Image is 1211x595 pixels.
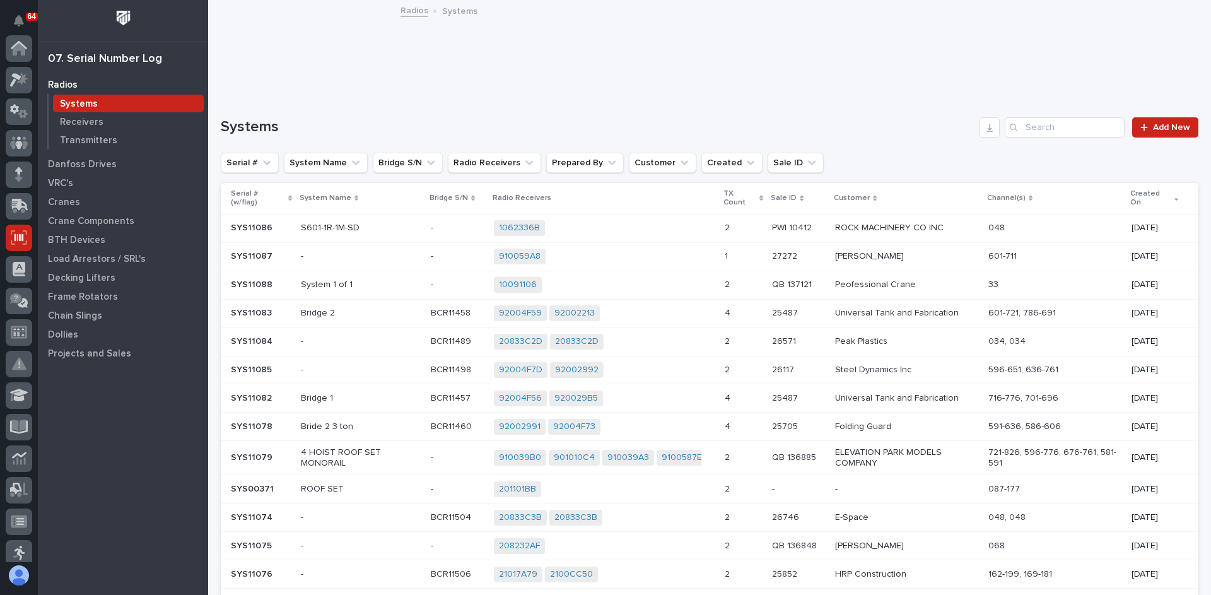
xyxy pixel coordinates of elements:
a: Systems [49,95,208,112]
p: ROOF SET [301,484,421,495]
p: [DATE] [1132,421,1178,432]
button: Bridge S/N [373,153,443,173]
p: Decking Lifters [48,273,115,284]
p: - [301,365,421,375]
img: Workspace Logo [112,6,135,30]
p: Radios [48,80,78,91]
button: Customer [629,153,696,173]
p: 25852 [772,567,800,580]
p: SYS11082 [231,391,274,404]
a: 10091106 [499,280,537,290]
button: Created [701,153,763,173]
p: - [431,450,436,463]
a: BTH Devices [38,230,208,249]
p: 2 [725,334,732,347]
p: 27272 [772,249,800,262]
p: BCR11504 [431,510,474,523]
p: [DATE] [1132,393,1178,404]
a: 92002991 [499,421,541,432]
p: Transmitters [60,135,117,146]
p: Load Arrestors / SRL's [48,254,146,265]
a: Crane Components [38,211,208,230]
p: [DATE] [1132,308,1178,319]
p: Folding Guard [835,421,978,432]
p: [PERSON_NAME] [835,251,978,262]
a: Dollies [38,325,208,344]
p: 4 [725,305,733,319]
a: 92004F56 [499,393,542,404]
p: SYS11083 [231,305,274,319]
p: Universal Tank and Fabrication [835,308,978,319]
p: - [431,220,436,233]
a: Add New [1132,117,1198,138]
p: BCR11457 [431,391,473,404]
a: 910039B0 [499,452,541,463]
a: 92004F7D [499,365,542,375]
p: Dollies [48,329,78,341]
p: Systems [442,3,477,17]
p: 64 [28,12,36,21]
p: ELEVATION PARK MODELS COMPANY [835,447,978,469]
p: QB 136848 [772,538,819,551]
tr: SYS00371SYS00371 ROOF SET-- 201101BB 22 -- -087-177[DATE] [221,475,1198,504]
tr: SYS11075SYS11075 --- 208232AF 22 QB 136848QB 136848 [PERSON_NAME]068[DATE] [221,532,1198,560]
p: Projects and Sales [48,348,131,360]
p: QB 137121 [772,277,814,290]
a: 92004F59 [499,308,542,319]
p: 087-177 [988,484,1121,495]
a: 1062336B [499,223,540,233]
a: Projects and Sales [38,344,208,363]
p: 601-711 [988,251,1121,262]
input: Search [1005,117,1125,138]
p: SYS11087 [231,249,275,262]
a: Danfoss Drives [38,155,208,174]
p: Systems [60,98,98,110]
h1: Systems [221,118,974,136]
button: Notifications [6,8,32,34]
p: 2 [725,220,732,233]
button: Radio Receivers [448,153,541,173]
p: - [301,512,421,523]
tr: SYS11085SYS11085 -BCR11498BCR11498 92004F7D 92002992 22 2611726117 Steel Dynamics Inc596-651, 636... [221,356,1198,384]
a: 20833C2D [499,336,542,347]
tr: SYS11087SYS11087 --- 910059A8 11 2727227272 [PERSON_NAME]601-711[DATE] [221,242,1198,271]
p: 1 [725,249,730,262]
a: Cranes [38,192,208,211]
p: 2 [725,567,732,580]
p: Peofessional Crane [835,280,978,290]
p: Danfoss Drives [48,159,117,170]
p: 716-776, 701-696 [988,393,1121,404]
p: [DATE] [1132,484,1178,495]
p: Serial # (w/flag) [231,187,285,210]
p: 33 [988,280,1121,290]
tr: SYS11083SYS11083 Bridge 2BCR11458BCR11458 92004F59 92002213 44 2548725487 Universal Tank and Fabr... [221,299,1198,327]
p: Bridge 2 [301,308,421,319]
a: Frame Rotators [38,287,208,306]
a: 92002213 [554,308,595,319]
p: Created On [1130,187,1171,210]
a: 910039A3 [607,452,649,463]
p: 2 [725,450,732,463]
tr: SYS11079SYS11079 4 HOIST ROOF SET MONORAIL-- 910039B0 901010C4 910039A3 9100587E 22 QB 136885QB 1... [221,441,1198,475]
p: - [772,481,777,495]
p: SYS11088 [231,277,275,290]
p: [DATE] [1132,512,1178,523]
p: 048, 048 [988,512,1121,523]
p: [DATE] [1132,336,1178,347]
p: VRC's [48,178,73,189]
p: Crane Components [48,216,134,227]
p: System 1 of 1 [301,280,421,290]
div: Notifications64 [16,15,32,35]
p: BTH Devices [48,235,105,246]
p: 591-636, 586-606 [988,421,1121,432]
p: 596-651, 636-761 [988,365,1121,375]
p: - [431,538,436,551]
p: Peak Plastics [835,336,978,347]
p: S601-1R-1M-SD [301,223,421,233]
tr: SYS11088SYS11088 System 1 of 1-- 10091106 22 QB 137121QB 137121 Peofessional Crane33[DATE] [221,271,1198,299]
p: - [835,484,978,495]
a: 208232AF [499,541,540,551]
a: 9100587E [662,452,702,463]
div: 07. Serial Number Log [48,52,162,66]
a: 20833C3B [554,512,597,523]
